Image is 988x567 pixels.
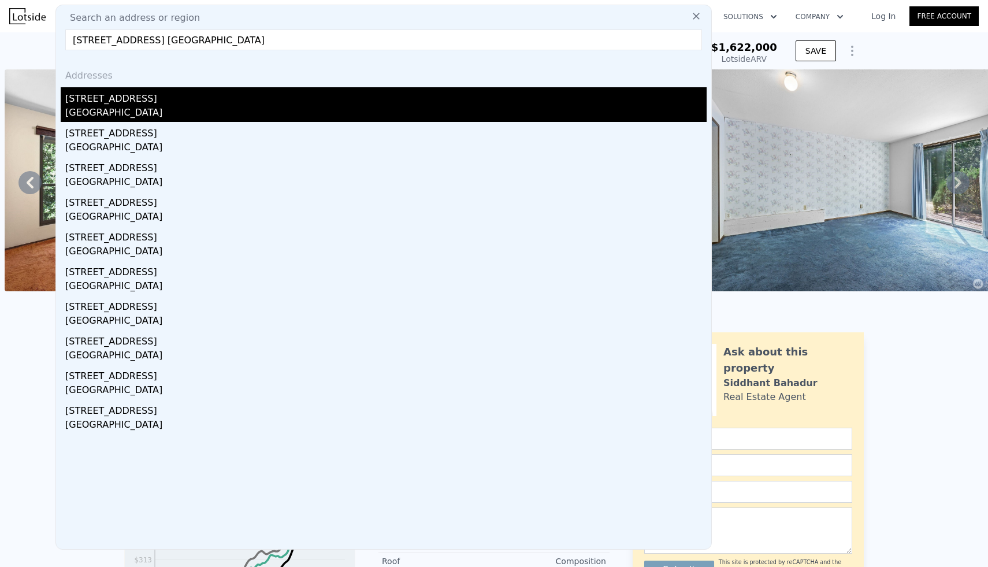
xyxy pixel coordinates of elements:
[65,106,707,122] div: [GEOGRAPHIC_DATA]
[65,226,707,244] div: [STREET_ADDRESS]
[65,122,707,140] div: [STREET_ADDRESS]
[65,314,707,330] div: [GEOGRAPHIC_DATA]
[61,11,200,25] span: Search an address or region
[65,29,702,50] input: Enter an address, city, region, neighborhood or zip code
[494,555,606,567] div: Composition
[65,418,707,434] div: [GEOGRAPHIC_DATA]
[65,175,707,191] div: [GEOGRAPHIC_DATA]
[65,140,707,157] div: [GEOGRAPHIC_DATA]
[134,556,152,564] tspan: $313
[65,349,707,365] div: [GEOGRAPHIC_DATA]
[909,6,979,26] a: Free Account
[65,87,707,106] div: [STREET_ADDRESS]
[65,399,707,418] div: [STREET_ADDRESS]
[134,542,152,550] tspan: $363
[65,244,707,261] div: [GEOGRAPHIC_DATA]
[857,10,909,22] a: Log In
[644,481,852,503] input: Phone
[61,60,707,87] div: Addresses
[65,295,707,314] div: [STREET_ADDRESS]
[382,555,494,567] div: Roof
[65,191,707,210] div: [STREET_ADDRESS]
[644,454,852,476] input: Email
[65,157,707,175] div: [STREET_ADDRESS]
[714,6,786,27] button: Solutions
[711,53,777,65] div: Lotside ARV
[65,210,707,226] div: [GEOGRAPHIC_DATA]
[65,383,707,399] div: [GEOGRAPHIC_DATA]
[65,330,707,349] div: [STREET_ADDRESS]
[5,69,337,291] img: Sale: 167403489 Parcel: 98091904
[9,8,46,24] img: Lotside
[723,376,818,390] div: Siddhant Bahadur
[796,40,836,61] button: SAVE
[65,365,707,383] div: [STREET_ADDRESS]
[841,39,864,62] button: Show Options
[65,279,707,295] div: [GEOGRAPHIC_DATA]
[723,390,806,404] div: Real Estate Agent
[723,344,852,376] div: Ask about this property
[786,6,853,27] button: Company
[644,428,852,450] input: Name
[711,41,777,53] span: $1,622,000
[65,261,707,279] div: [STREET_ADDRESS]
